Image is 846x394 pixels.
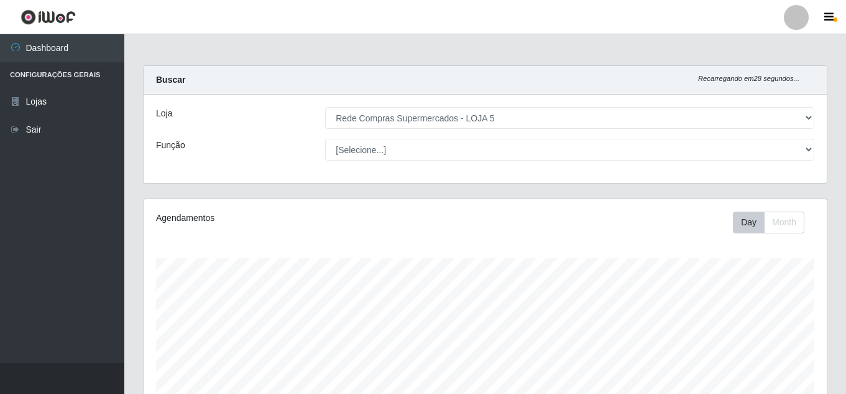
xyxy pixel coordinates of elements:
[156,139,185,152] label: Função
[698,75,799,82] i: Recarregando em 28 segundos...
[21,9,76,25] img: CoreUI Logo
[733,212,804,233] div: First group
[156,107,172,120] label: Loja
[733,212,765,233] button: Day
[764,212,804,233] button: Month
[156,75,185,85] strong: Buscar
[733,212,814,233] div: Toolbar with button groups
[156,212,420,225] div: Agendamentos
